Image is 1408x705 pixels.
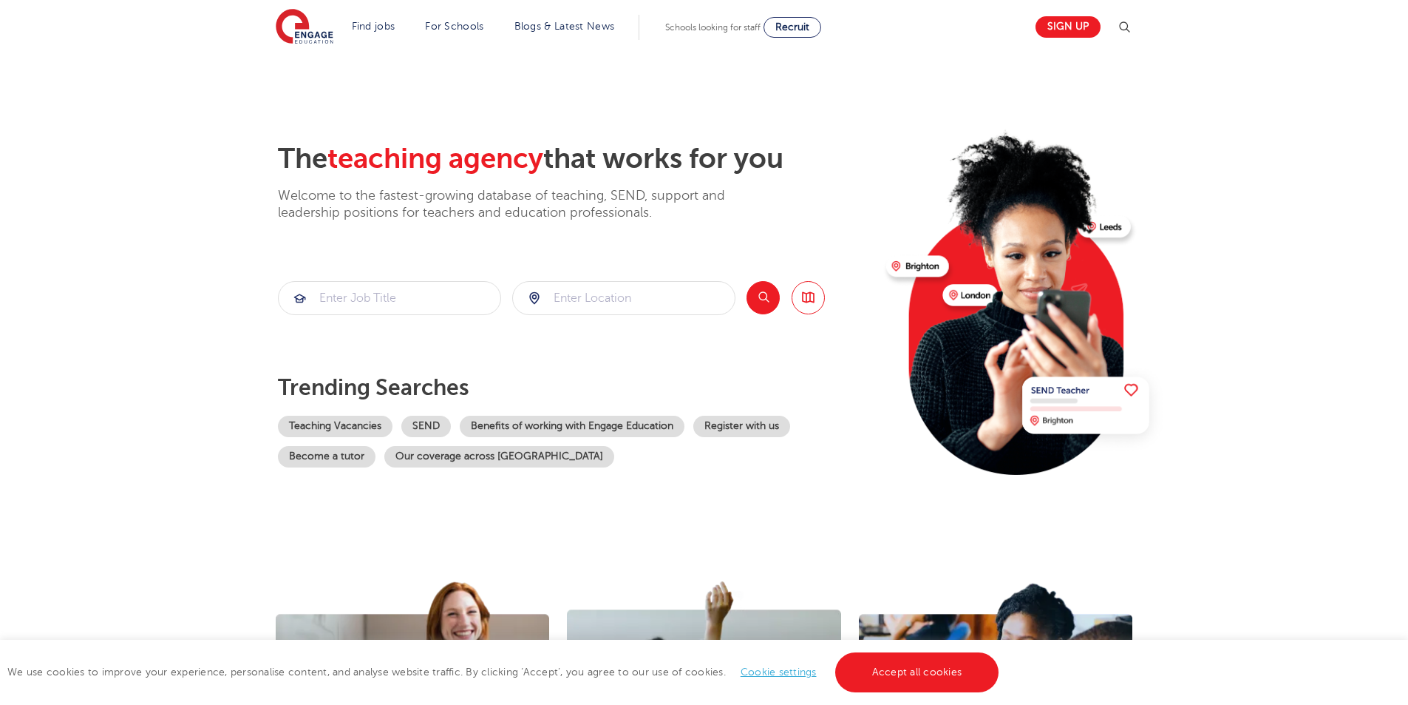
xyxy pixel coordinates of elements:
[276,9,333,46] img: Engage Education
[327,143,543,175] span: teaching agency
[746,281,780,314] button: Search
[665,22,761,33] span: Schools looking for staff
[278,374,874,401] p: Trending searches
[401,416,451,437] a: SEND
[278,142,874,176] h2: The that works for you
[352,21,395,32] a: Find jobs
[460,416,684,437] a: Benefits of working with Engage Education
[513,282,735,314] input: Submit
[384,446,614,468] a: Our coverage across [GEOGRAPHIC_DATA]
[7,667,1002,678] span: We use cookies to improve your experience, personalise content, and analyse website traffic. By c...
[512,281,735,315] div: Submit
[278,446,375,468] a: Become a tutor
[835,652,999,692] a: Accept all cookies
[1035,16,1101,38] a: Sign up
[278,281,501,315] div: Submit
[425,21,483,32] a: For Schools
[514,21,615,32] a: Blogs & Latest News
[278,187,766,222] p: Welcome to the fastest-growing database of teaching, SEND, support and leadership positions for t...
[763,17,821,38] a: Recruit
[775,21,809,33] span: Recruit
[693,416,790,437] a: Register with us
[741,667,817,678] a: Cookie settings
[278,416,392,437] a: Teaching Vacancies
[279,282,500,314] input: Submit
